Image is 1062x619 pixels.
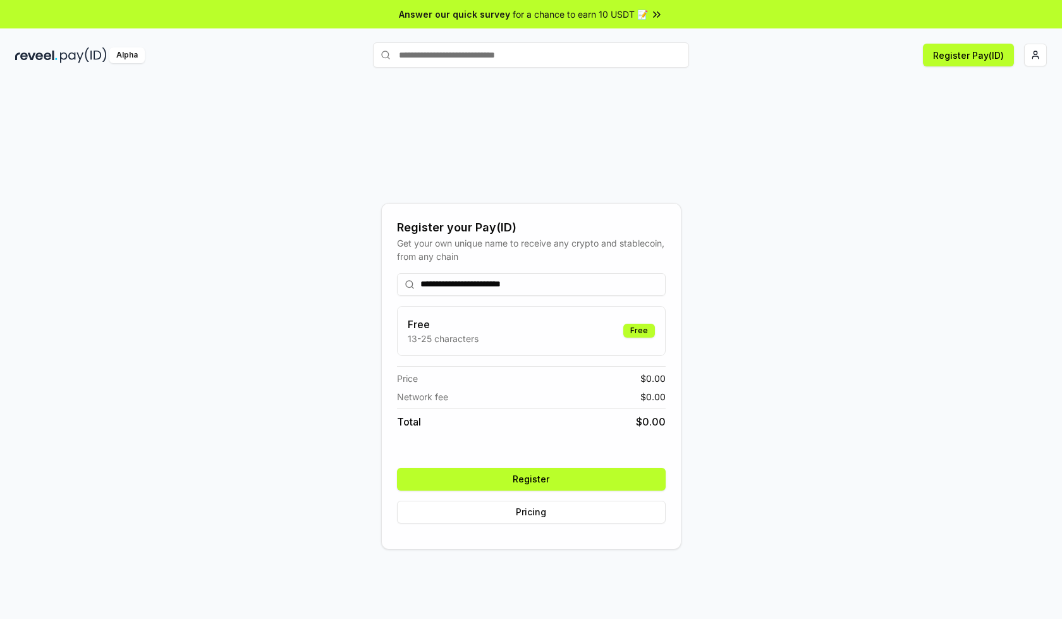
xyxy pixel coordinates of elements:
span: Answer our quick survey [399,8,510,21]
span: $ 0.00 [640,390,666,403]
img: reveel_dark [15,47,58,63]
span: Total [397,414,421,429]
div: Register your Pay(ID) [397,219,666,236]
div: Free [623,324,655,338]
h3: Free [408,317,479,332]
p: 13-25 characters [408,332,479,345]
span: Network fee [397,390,448,403]
button: Pricing [397,501,666,524]
span: $ 0.00 [640,372,666,385]
button: Register Pay(ID) [923,44,1014,66]
span: $ 0.00 [636,414,666,429]
div: Get your own unique name to receive any crypto and stablecoin, from any chain [397,236,666,263]
img: pay_id [60,47,107,63]
span: for a chance to earn 10 USDT 📝 [513,8,648,21]
button: Register [397,468,666,491]
div: Alpha [109,47,145,63]
span: Price [397,372,418,385]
